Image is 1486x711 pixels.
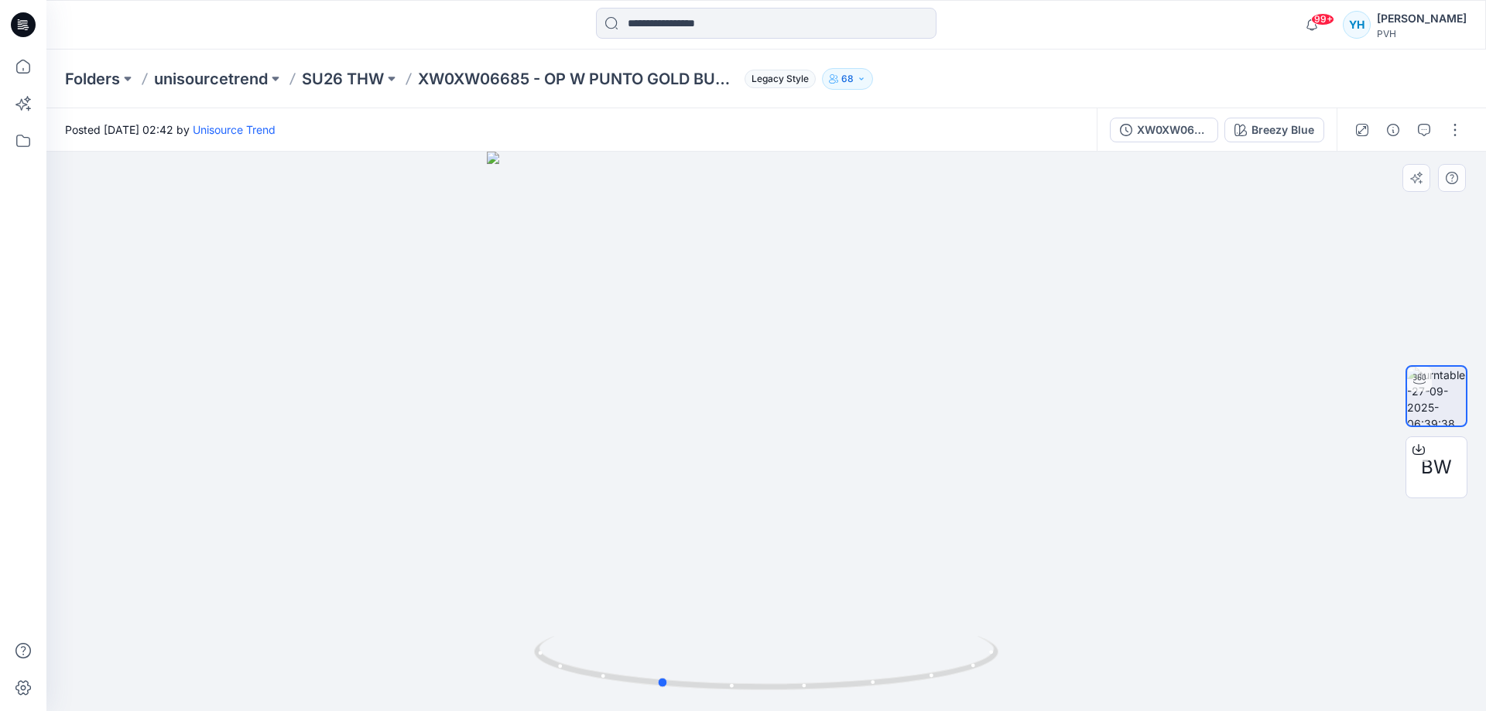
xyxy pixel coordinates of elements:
[1377,9,1467,28] div: [PERSON_NAME]
[154,68,268,90] a: unisourcetrend
[1381,118,1406,142] button: Details
[1137,121,1208,138] div: XW0XW06685 - OP W PUNTO GOLD BUTTON POLO_3D Fit 1
[65,121,276,138] span: Posted [DATE] 02:42 by
[738,68,816,90] button: Legacy Style
[1343,11,1371,39] div: YH
[1110,118,1218,142] button: XW0XW06685 - OP W PUNTO GOLD BUTTON POLO_3D Fit 1
[822,68,873,90] button: 68
[1421,453,1452,481] span: BW
[745,70,816,88] span: Legacy Style
[418,68,738,90] p: XW0XW06685 - OP W PUNTO GOLD BUTTON POLO_3D Fit 1
[1407,367,1466,426] img: turntable-27-09-2025-06:39:38
[1251,121,1314,138] div: Breezy Blue
[1224,118,1324,142] button: Breezy Blue
[193,123,276,136] a: Unisource Trend
[1377,28,1467,39] div: PVH
[65,68,120,90] a: Folders
[302,68,384,90] a: SU26 THW
[1311,13,1334,26] span: 99+
[841,70,854,87] p: 68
